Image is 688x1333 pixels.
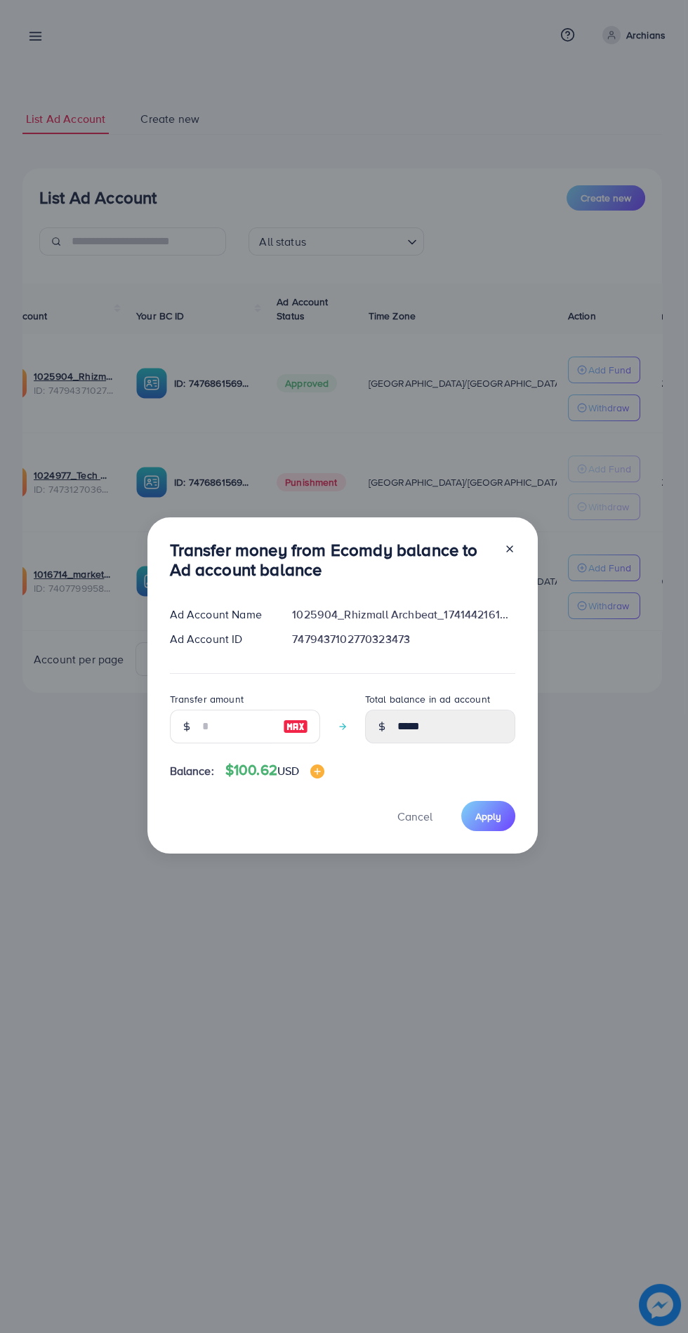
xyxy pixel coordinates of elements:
div: 1025904_Rhizmall Archbeat_1741442161001 [281,606,526,623]
img: image [310,764,324,778]
div: Ad Account ID [159,631,282,647]
label: Total balance in ad account [365,692,490,706]
button: Apply [461,801,515,831]
div: Ad Account Name [159,606,282,623]
span: USD [277,763,299,778]
h4: $100.62 [225,762,325,779]
div: 7479437102770323473 [281,631,526,647]
span: Apply [475,809,501,823]
h3: Transfer money from Ecomdy balance to Ad account balance [170,540,493,581]
button: Cancel [380,801,450,831]
span: Cancel [397,809,432,824]
span: Balance: [170,763,214,779]
img: image [283,718,308,735]
label: Transfer amount [170,692,244,706]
